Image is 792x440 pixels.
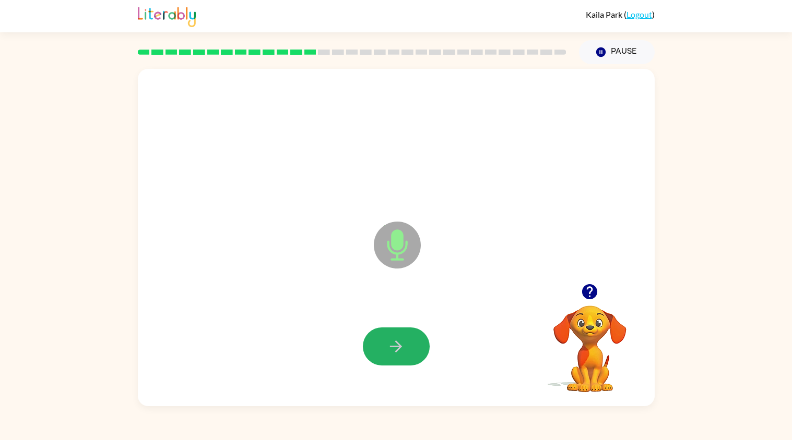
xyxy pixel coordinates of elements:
[586,9,624,19] span: Kaila Park
[138,4,196,27] img: Literably
[579,40,655,64] button: Pause
[626,9,652,19] a: Logout
[586,9,655,19] div: ( )
[538,289,642,394] video: Your browser must support playing .mp4 files to use Literably. Please try using another browser.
